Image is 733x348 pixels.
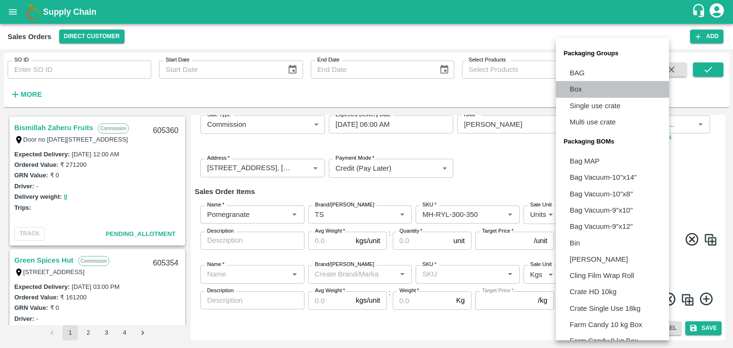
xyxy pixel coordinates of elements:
[570,68,585,78] p: BAG
[570,156,600,166] p: Bag MAP
[570,84,582,94] p: Box
[570,238,580,248] p: Bin
[570,336,639,346] p: Farm Candy 9 kg Box
[570,172,637,183] p: Bag Vacuum-10''x14''
[556,42,669,65] li: Packaging Groups
[570,270,634,281] p: Cling Film Wrap Roll
[570,221,633,232] p: Bag Vacuum-9''x12''
[556,130,669,153] li: Packaging BOMs
[570,287,617,297] p: Crate HD 10kg
[570,205,633,215] p: Bag Vacuum-9''x10''
[570,189,633,199] p: Bag Vacuum-10''x8''
[570,254,628,265] p: [PERSON_NAME]
[570,101,620,111] p: Single use crate
[570,117,616,127] p: Multi use crate
[570,319,642,330] p: Farm Candy 10 kg Box
[570,303,641,314] p: Crate Single Use 18kg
